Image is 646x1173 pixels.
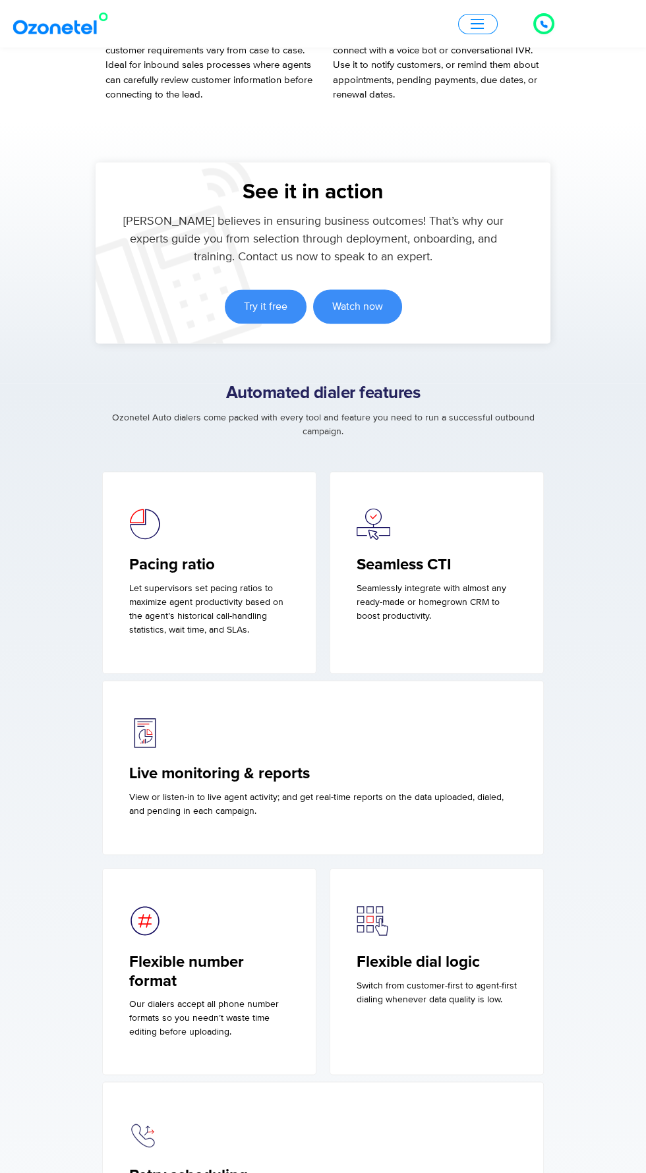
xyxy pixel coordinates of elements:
p: Our dialers accept all phone number formats so you needn’t waste time editing before uploading. [129,996,289,1038]
a: Try it free [225,289,307,324]
p: Switch from customer-first to agent-first dialing whenever data quality is low. [357,978,517,1006]
h5: Live monitoring & reports [129,764,517,784]
h5: See it in action [122,182,504,203]
p: Let supervisors set pacing ratios to maximize agent productivity based on the agent’s historical ... [129,581,289,637]
h5: Seamless CTI [357,556,517,575]
p: [PERSON_NAME] believes in ensuring business outcomes! That’s why our experts guide you from selec... [122,213,504,266]
p: View or listen-in to live agent activity; and get real-time reports on the data uploaded, dialed,... [129,790,517,818]
h5: Flexible number format [129,952,289,990]
span: Try it free [244,301,287,312]
h2: Automated dialer features [96,383,550,403]
h5: Pacing ratio [129,556,289,575]
span: Ozonetel Auto dialers come packed with every tool and feature you need to run a successful outbou... [112,412,535,437]
p: Seamlessly integrate with almost any ready-made or homegrown CRM to boost productivity. [357,581,517,623]
h5: Flexible dial logic [357,952,517,971]
span: Watch now [332,301,383,312]
a: Watch now [313,289,402,324]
